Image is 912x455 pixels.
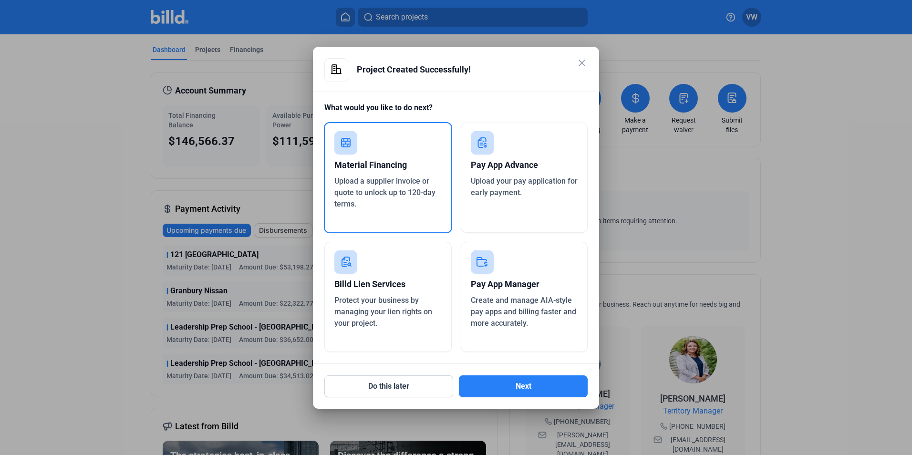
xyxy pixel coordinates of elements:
div: Billd Lien Services [334,274,442,295]
div: Project Created Successfully! [357,58,588,81]
button: Next [459,375,588,397]
div: What would you like to do next? [324,102,588,123]
mat-icon: close [576,57,588,69]
span: Upload a supplier invoice or quote to unlock up to 120-day terms. [334,176,435,208]
div: Pay App Advance [471,155,578,176]
div: Pay App Manager [471,274,578,295]
span: Upload your pay application for early payment. [471,176,578,197]
div: Material Financing [334,155,442,176]
span: Create and manage AIA-style pay apps and billing faster and more accurately. [471,296,576,328]
button: Do this later [324,375,453,397]
span: Protect your business by managing your lien rights on your project. [334,296,432,328]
